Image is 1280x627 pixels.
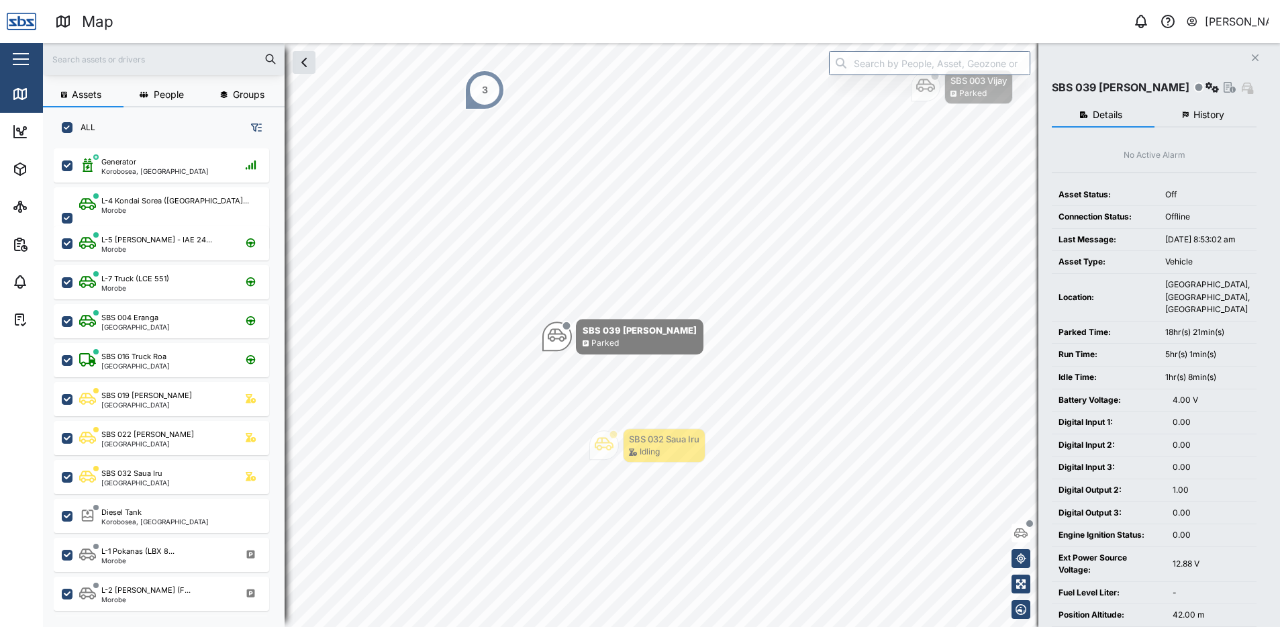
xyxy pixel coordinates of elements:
[101,285,169,291] div: Morobe
[1059,484,1159,497] div: Digital Output 2:
[1059,234,1152,246] div: Last Message:
[101,546,175,557] div: L-1 Pokanas (LBX 8...
[1059,507,1159,520] div: Digital Output 3:
[1124,149,1185,162] div: No Active Alarm
[51,49,277,69] input: Search assets or drivers
[101,312,158,324] div: SBS 004 Eranga
[950,74,1007,87] div: SBS 003 Vijay
[1185,12,1269,31] button: [PERSON_NAME]
[101,429,194,440] div: SBS 022 [PERSON_NAME]
[1173,587,1250,599] div: -
[1059,416,1159,429] div: Digital Input 1:
[35,124,95,139] div: Dashboard
[72,90,101,99] span: Assets
[35,237,81,252] div: Reports
[154,90,184,99] span: People
[1165,256,1250,269] div: Vehicle
[1093,110,1122,119] span: Details
[101,479,170,486] div: [GEOGRAPHIC_DATA]
[101,390,192,401] div: SBS 019 [PERSON_NAME]
[1173,609,1250,622] div: 42.00 m
[589,428,705,463] div: Map marker
[35,87,65,101] div: Map
[1059,461,1159,474] div: Digital Input 3:
[1059,439,1159,452] div: Digital Input 2:
[1165,279,1250,316] div: [GEOGRAPHIC_DATA], [GEOGRAPHIC_DATA], [GEOGRAPHIC_DATA]
[1165,211,1250,224] div: Offline
[101,168,209,175] div: Korobosea, [GEOGRAPHIC_DATA]
[1173,507,1250,520] div: 0.00
[911,70,1013,104] div: Map marker
[1173,439,1250,452] div: 0.00
[1165,326,1250,339] div: 18hr(s) 21min(s)
[1052,79,1189,96] div: SBS 039 [PERSON_NAME]
[1165,189,1250,201] div: Off
[1059,609,1159,622] div: Position Altitude:
[101,273,169,285] div: L-7 Truck (LCE 551)
[101,440,194,447] div: [GEOGRAPHIC_DATA]
[1059,529,1159,542] div: Engine Ignition Status:
[591,337,619,350] div: Parked
[640,446,660,459] div: Idling
[1173,484,1250,497] div: 1.00
[101,246,212,252] div: Morobe
[1059,291,1152,304] div: Location:
[1059,326,1152,339] div: Parked Time:
[1165,371,1250,384] div: 1hr(s) 8min(s)
[1059,552,1159,577] div: Ext Power Source Voltage:
[101,468,162,479] div: SBS 032 Saua Iru
[629,432,699,446] div: SBS 032 Saua Iru
[43,43,1280,627] canvas: Map
[35,199,67,214] div: Sites
[101,585,191,596] div: L-2 [PERSON_NAME] (F...
[482,83,488,97] div: 3
[959,87,987,100] div: Parked
[35,162,77,177] div: Assets
[1059,587,1159,599] div: Fuel Level Liter:
[233,90,264,99] span: Groups
[1165,234,1250,246] div: [DATE] 8:53:02 am
[1059,189,1152,201] div: Asset Status:
[101,363,170,369] div: [GEOGRAPHIC_DATA]
[54,144,284,616] div: grid
[1205,13,1269,30] div: [PERSON_NAME]
[101,557,175,564] div: Morobe
[583,324,697,337] div: SBS 039 [PERSON_NAME]
[82,10,113,34] div: Map
[1193,110,1224,119] span: History
[72,122,95,133] label: ALL
[101,207,249,213] div: Morobe
[101,156,136,168] div: Generator
[1173,529,1250,542] div: 0.00
[1173,394,1250,407] div: 4.00 V
[1059,211,1152,224] div: Connection Status:
[35,312,72,327] div: Tasks
[1059,348,1152,361] div: Run Time:
[542,319,703,354] div: Map marker
[464,70,505,110] div: Map marker
[101,195,249,207] div: L-4 Kondai Sorea ([GEOGRAPHIC_DATA]...
[1173,558,1250,571] div: 12.88 V
[101,507,142,518] div: Diesel Tank
[1059,256,1152,269] div: Asset Type:
[101,518,209,525] div: Korobosea, [GEOGRAPHIC_DATA]
[101,324,170,330] div: [GEOGRAPHIC_DATA]
[1165,348,1250,361] div: 5hr(s) 1min(s)
[1173,416,1250,429] div: 0.00
[1173,461,1250,474] div: 0.00
[101,596,191,603] div: Morobe
[7,7,36,36] img: Main Logo
[1059,394,1159,407] div: Battery Voltage:
[829,51,1030,75] input: Search by People, Asset, Geozone or Place
[101,401,192,408] div: [GEOGRAPHIC_DATA]
[1059,371,1152,384] div: Idle Time:
[101,234,212,246] div: L-5 [PERSON_NAME] - IAE 24...
[35,275,77,289] div: Alarms
[101,351,166,363] div: SBS 016 Truck Roa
